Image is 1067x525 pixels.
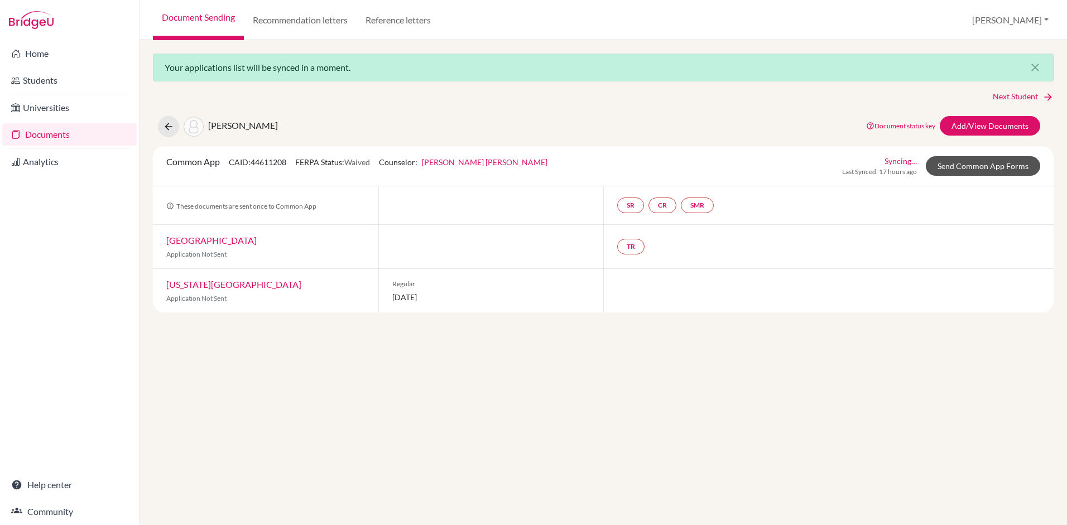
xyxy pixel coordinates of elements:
span: [DATE] [392,291,590,303]
a: [GEOGRAPHIC_DATA] [166,235,257,245]
span: [PERSON_NAME] [208,120,278,131]
a: Document status key [866,122,935,130]
a: Community [2,500,137,523]
a: Students [2,69,137,91]
span: These documents are sent once to Common App [166,202,316,210]
i: close [1028,61,1042,74]
span: Application Not Sent [166,294,227,302]
a: Universities [2,97,137,119]
span: FERPA Status: [295,157,370,167]
span: CAID: 44611208 [229,157,286,167]
span: Application Not Sent [166,250,227,258]
span: Counselor: [379,157,547,167]
a: Analytics [2,151,137,173]
a: [US_STATE][GEOGRAPHIC_DATA] [166,279,301,290]
div: Your applications list will be synced in a moment. [153,54,1054,81]
a: [PERSON_NAME] [PERSON_NAME] [422,157,547,167]
a: Documents [2,123,137,146]
a: Send Common App Forms [926,156,1040,176]
span: Last Synced: 17 hours ago [842,167,917,177]
button: [PERSON_NAME] [967,9,1054,31]
a: CR [648,198,676,213]
img: Bridge-U [9,11,54,29]
a: Home [2,42,137,65]
a: Add/View Documents [940,116,1040,136]
a: SMR [681,198,714,213]
span: Waived [344,157,370,167]
a: TR [617,239,645,254]
span: Regular [392,279,590,289]
button: Close [1017,54,1053,81]
a: Help center [2,474,137,496]
a: Next Student [993,90,1054,103]
a: Syncing… [885,155,917,167]
span: Common App [166,156,220,167]
a: SR [617,198,644,213]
